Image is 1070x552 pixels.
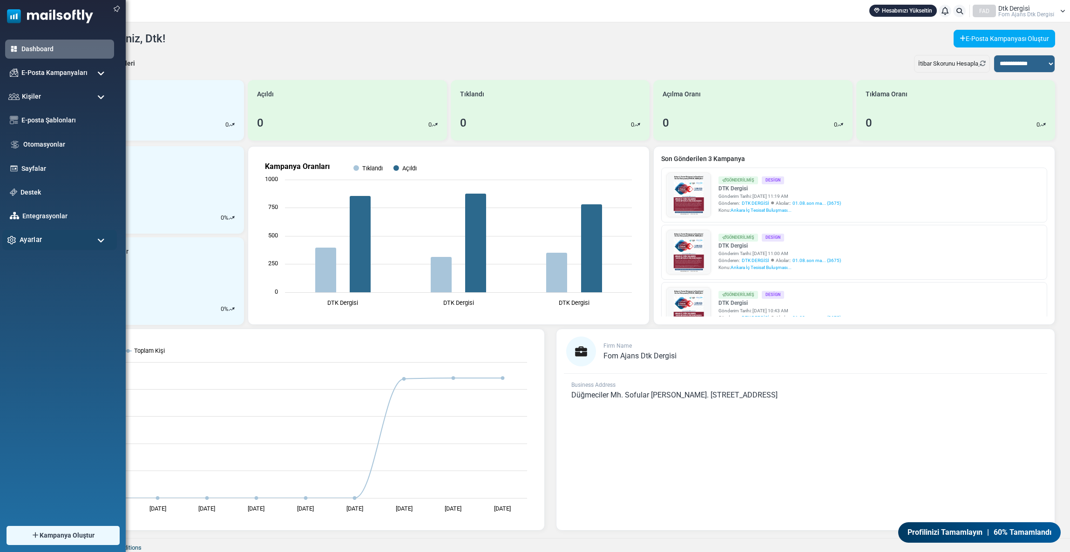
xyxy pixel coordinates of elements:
[22,92,41,101] span: Kişiler
[10,139,20,150] img: workflow.svg
[718,207,841,214] div: Konu:
[494,505,511,512] text: [DATE]
[631,120,634,129] p: 0
[22,211,109,221] a: Entegrasyonlar
[866,114,872,131] div: 0
[10,116,18,124] img: email-templates-icon.svg
[10,45,18,53] img: dashboard-icon-active.svg
[718,242,841,250] a: DTK Dergisi
[53,20,269,32] strong: Ankara İç Tesisat Buluşması’na Davetlisiniz!
[762,291,784,299] div: Design
[55,34,265,46] strong: Bu Özel Buluşmada [PERSON_NAME] Alın!
[994,526,1055,538] span: 60% Tamamlandı
[603,351,677,360] span: Fom Ajans Dtk Dergi̇si̇
[661,154,1047,164] a: Son Gönderilen 3 Kampanya
[731,265,792,270] span: Ankara İç Tesisat Buluşması...
[718,184,841,193] a: DTK Dergisi
[834,120,837,129] p: 0
[45,146,244,234] a: Yeni Kişiler 11035 0%
[998,12,1054,17] span: Fom Ajans Dtk Dergi̇si̇
[268,260,278,267] text: 250
[443,299,474,306] text: DTK Dergisi
[866,89,907,99] span: Tıklama Oranı
[718,264,841,271] div: Konu:
[221,213,235,222] div: %
[10,188,17,196] img: support-icon.svg
[8,93,20,100] img: contacts-icon.svg
[20,235,42,245] span: Ayarlar
[402,165,417,172] text: Açıldı
[792,314,841,321] a: 01.08.son ma... (3675)
[742,200,769,207] span: DTK DERGİSİ
[718,250,841,257] div: Gönderim Tarihi: [DATE] 11:00 AM
[221,304,224,314] p: 0
[248,505,264,512] text: [DATE]
[894,522,1064,543] a: Profilinizi Tamamlayın | 60% Tamamlandı
[571,382,616,388] span: Business Address
[198,505,215,512] text: [DATE]
[998,5,1030,12] span: Dtk Dergi̇si̇
[20,188,109,197] a: Destek
[603,343,632,349] span: Firm Name
[268,232,278,239] text: 500
[718,234,758,242] div: Gönderilmiş
[21,164,109,174] a: Sayfalar
[460,114,467,131] div: 0
[718,176,758,184] div: Gönderilmiş
[663,89,701,99] span: Açılma Oranı
[221,213,224,222] p: 0
[328,299,359,306] text: DTK Dergisi
[428,120,432,129] p: 0
[21,115,109,125] a: E-posta Şablonları
[7,236,16,244] img: settings-icon.svg
[53,337,536,523] svg: Toplam Kişi
[134,347,165,354] text: Toplam Kişi
[297,505,314,512] text: [DATE]
[954,30,1055,47] a: E-Posta Kampanyası Oluştur
[914,55,990,73] div: İtibar Skorunu Hesapla
[988,526,989,538] span: |
[718,257,841,264] div: Gönderen: Alıcılar::
[869,5,937,17] a: Hesabınızı Yükseltin
[742,314,769,321] span: DTK DERGİSİ
[225,120,229,129] p: 0
[718,291,758,299] div: Gönderilmiş
[718,200,841,207] div: Gönderen: Alıcılar::
[1036,120,1040,129] p: 0
[742,257,769,264] span: DTK DERGİSİ
[603,352,677,360] a: Fom Ajans Dtk Dergi̇si̇
[275,288,278,295] text: 0
[10,164,18,173] img: landing_pages.svg
[973,5,996,17] div: FAD
[346,505,363,512] text: [DATE]
[256,154,641,317] svg: Kampanya Oranları
[257,114,264,131] div: 0
[21,44,109,54] a: Dashboard
[663,114,669,131] div: 0
[23,140,109,149] a: Otomasyonlar
[362,165,383,172] text: Tıklandı
[718,314,841,321] div: Gönderen: Alıcılar::
[978,60,986,67] a: Refresh Stats
[731,208,792,213] span: Ankara İç Tesisat Buluşması...
[257,89,274,99] span: Açıldı
[265,162,330,171] text: Kampanya Oranları
[792,200,841,207] a: 01.08.son ma... (3675)
[21,68,88,78] span: E-Posta Kampanyaları
[40,531,95,540] span: Kampanya Oluştur
[973,5,1065,17] a: FAD Dtk Dergi̇si̇ Fom Ajans Dtk Dergi̇si̇
[718,307,841,314] div: Gönderim Tarihi: [DATE] 10:43 AM
[396,505,413,512] text: [DATE]
[221,304,235,314] div: %
[445,505,461,512] text: [DATE]
[10,68,18,77] img: campaigns-icon.png
[904,526,982,538] span: Profilinizi Tamamlayın
[792,257,841,264] a: 01.08.son ma... (3675)
[265,175,278,182] text: 1000
[762,234,784,242] div: Design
